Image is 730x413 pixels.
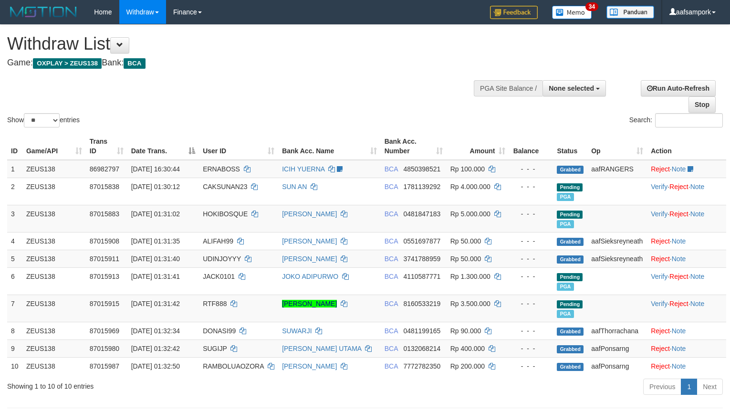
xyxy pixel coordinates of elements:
[552,6,592,19] img: Button%20Memo.svg
[557,363,584,371] span: Grabbed
[131,183,180,191] span: [DATE] 01:30:12
[403,327,440,335] span: Copy 0481199165 to clipboard
[131,362,180,370] span: [DATE] 01:32:50
[450,183,490,191] span: Rp 4.000.000
[647,232,726,250] td: ·
[587,232,647,250] td: aafSieksreyneath
[33,58,102,69] span: OXPLAY > ZEUS138
[124,58,145,69] span: BCA
[203,255,241,263] span: UDINJOYYY
[203,237,233,245] span: ALIFAH99
[587,160,647,178] td: aafRANGERS
[385,300,398,307] span: BCA
[7,267,22,295] td: 6
[450,362,485,370] span: Rp 200.000
[385,273,398,280] span: BCA
[450,327,481,335] span: Rp 90.000
[22,322,86,339] td: ZEUS138
[22,205,86,232] td: ZEUS138
[203,300,227,307] span: RTF888
[90,183,119,191] span: 87015838
[647,205,726,232] td: · ·
[557,328,584,336] span: Grabbed
[22,295,86,322] td: ZEUS138
[647,357,726,375] td: ·
[587,357,647,375] td: aafPonsarng
[385,165,398,173] span: BCA
[90,237,119,245] span: 87015908
[282,210,337,218] a: [PERSON_NAME]
[131,273,180,280] span: [DATE] 01:31:41
[557,183,583,191] span: Pending
[282,345,361,352] a: [PERSON_NAME] UTAMA
[7,160,22,178] td: 1
[450,273,490,280] span: Rp 1.300.000
[549,85,594,92] span: None selected
[450,300,490,307] span: Rp 3.500.000
[203,273,235,280] span: JACK0101
[690,300,705,307] a: Note
[669,300,688,307] a: Reject
[557,220,574,228] span: Marked by aafanarl
[513,236,549,246] div: - - -
[385,237,398,245] span: BCA
[629,113,723,127] label: Search:
[647,267,726,295] td: · ·
[651,362,670,370] a: Reject
[513,254,549,264] div: - - -
[282,300,337,307] a: [PERSON_NAME]
[86,133,127,160] th: Trans ID: activate to sort column ascending
[7,322,22,339] td: 8
[7,58,477,68] h4: Game: Bank:
[385,210,398,218] span: BCA
[203,345,227,352] span: SUGIJP
[7,250,22,267] td: 5
[403,255,440,263] span: Copy 3741788959 to clipboard
[672,345,686,352] a: Note
[385,362,398,370] span: BCA
[7,357,22,375] td: 10
[690,183,705,191] a: Note
[513,272,549,281] div: - - -
[557,193,574,201] span: Marked by aafanarl
[672,362,686,370] a: Note
[651,345,670,352] a: Reject
[647,133,726,160] th: Action
[647,339,726,357] td: ·
[22,339,86,357] td: ZEUS138
[557,273,583,281] span: Pending
[647,250,726,267] td: ·
[672,327,686,335] a: Note
[651,255,670,263] a: Reject
[22,160,86,178] td: ZEUS138
[131,210,180,218] span: [DATE] 01:31:02
[651,183,667,191] a: Verify
[131,345,180,352] span: [DATE] 01:32:42
[669,273,688,280] a: Reject
[651,237,670,245] a: Reject
[557,345,584,353] span: Grabbed
[385,345,398,352] span: BCA
[203,210,248,218] span: HOKIBOSQUE
[7,34,477,53] h1: Withdraw List
[651,273,667,280] a: Verify
[403,273,440,280] span: Copy 4110587771 to clipboard
[7,232,22,250] td: 4
[587,339,647,357] td: aafPonsarng
[403,300,440,307] span: Copy 8160533219 to clipboard
[672,255,686,263] a: Note
[199,133,278,160] th: User ID: activate to sort column ascending
[282,255,337,263] a: [PERSON_NAME]
[282,273,338,280] a: JOKO ADIPURWO
[403,345,440,352] span: Copy 0132068214 to clipboard
[278,133,381,160] th: Bank Acc. Name: activate to sort column ascending
[606,6,654,19] img: panduan.png
[450,237,481,245] span: Rp 50.000
[672,237,686,245] a: Note
[22,232,86,250] td: ZEUS138
[474,80,542,96] div: PGA Site Balance /
[669,210,688,218] a: Reject
[557,211,583,219] span: Pending
[403,183,440,191] span: Copy 1781139292 to clipboard
[557,255,584,264] span: Grabbed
